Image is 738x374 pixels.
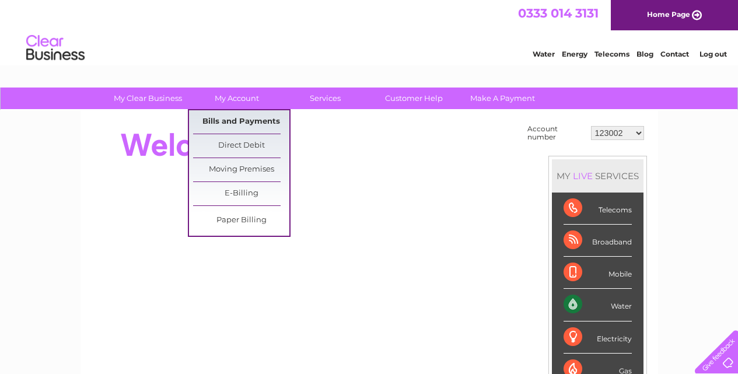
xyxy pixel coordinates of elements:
a: Contact [660,50,689,58]
a: Blog [636,50,653,58]
a: Energy [562,50,587,58]
a: Moving Premises [193,158,289,181]
div: MY SERVICES [552,159,643,193]
a: My Clear Business [100,88,196,109]
div: Mobile [564,257,632,289]
div: Telecoms [564,193,632,225]
div: Electricity [564,321,632,354]
a: Services [277,88,373,109]
td: Account number [524,122,588,144]
div: Clear Business is a trading name of Verastar Limited (registered in [GEOGRAPHIC_DATA] No. 3667643... [94,6,645,57]
a: My Account [188,88,285,109]
a: 0333 014 3131 [518,6,599,20]
a: Bills and Payments [193,110,289,134]
a: Customer Help [366,88,462,109]
a: E-Billing [193,182,289,205]
a: Make A Payment [454,88,551,109]
a: Direct Debit [193,134,289,158]
div: LIVE [571,170,595,181]
a: Log out [699,50,727,58]
a: Telecoms [594,50,629,58]
div: Broadband [564,225,632,257]
div: Water [564,289,632,321]
a: Water [533,50,555,58]
img: logo.png [26,30,85,66]
a: Paper Billing [193,209,289,232]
